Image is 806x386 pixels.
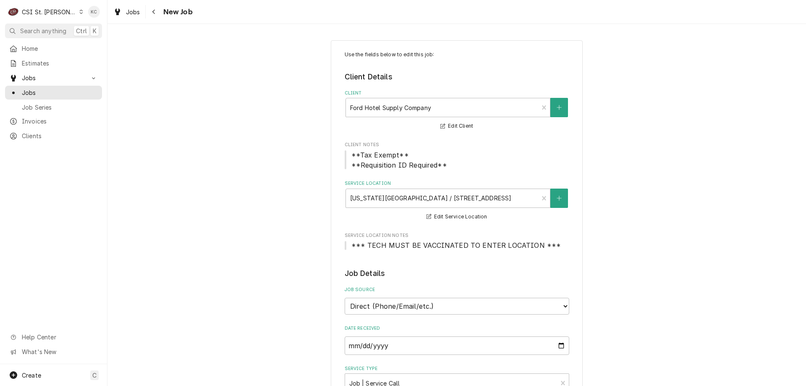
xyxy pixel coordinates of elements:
[22,88,98,97] span: Jobs
[5,71,102,85] a: Go to Jobs
[351,151,447,169] span: **Tax Exempt** **Requisition ID Required**
[88,6,100,18] div: KC
[22,131,98,140] span: Clients
[345,336,569,355] input: yyyy-mm-dd
[345,90,569,97] label: Client
[345,325,569,332] label: Date Received
[22,74,85,82] span: Jobs
[5,129,102,143] a: Clients
[147,5,161,18] button: Navigate back
[345,90,569,131] div: Client
[8,6,19,18] div: CSI St. Louis's Avatar
[550,98,568,117] button: Create New Client
[22,8,76,16] div: CSI St. [PERSON_NAME]
[5,24,102,38] button: Search anythingCtrlK
[76,26,87,35] span: Ctrl
[5,42,102,55] a: Home
[439,121,474,131] button: Edit Client
[351,241,561,249] span: *** TECH MUST BE VACCINATED TO ENTER LOCATION ***
[22,372,41,379] span: Create
[345,232,569,239] span: Service Location Notes
[425,212,489,222] button: Edit Service Location
[22,103,98,112] span: Job Series
[345,180,569,187] label: Service Location
[345,268,569,279] legend: Job Details
[110,5,144,19] a: Jobs
[20,26,66,35] span: Search anything
[5,86,102,100] a: Jobs
[5,56,102,70] a: Estimates
[5,100,102,114] a: Job Series
[345,142,569,148] span: Client Notes
[345,150,569,170] span: Client Notes
[22,44,98,53] span: Home
[345,286,569,293] label: Job Source
[345,71,569,82] legend: Client Details
[5,345,102,359] a: Go to What's New
[126,8,140,16] span: Jobs
[557,105,562,110] svg: Create New Client
[5,330,102,344] a: Go to Help Center
[345,240,569,250] span: Service Location Notes
[22,59,98,68] span: Estimates
[22,333,97,341] span: Help Center
[8,6,19,18] div: C
[345,51,569,58] p: Use the fields below to edit this job:
[92,371,97,380] span: C
[557,195,562,201] svg: Create New Location
[161,6,193,18] span: New Job
[345,286,569,315] div: Job Source
[93,26,97,35] span: K
[22,347,97,356] span: What's New
[345,142,569,170] div: Client Notes
[345,180,569,222] div: Service Location
[5,114,102,128] a: Invoices
[345,325,569,355] div: Date Received
[345,365,569,372] label: Service Type
[22,117,98,126] span: Invoices
[345,232,569,250] div: Service Location Notes
[88,6,100,18] div: Kelly Christen's Avatar
[550,189,568,208] button: Create New Location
